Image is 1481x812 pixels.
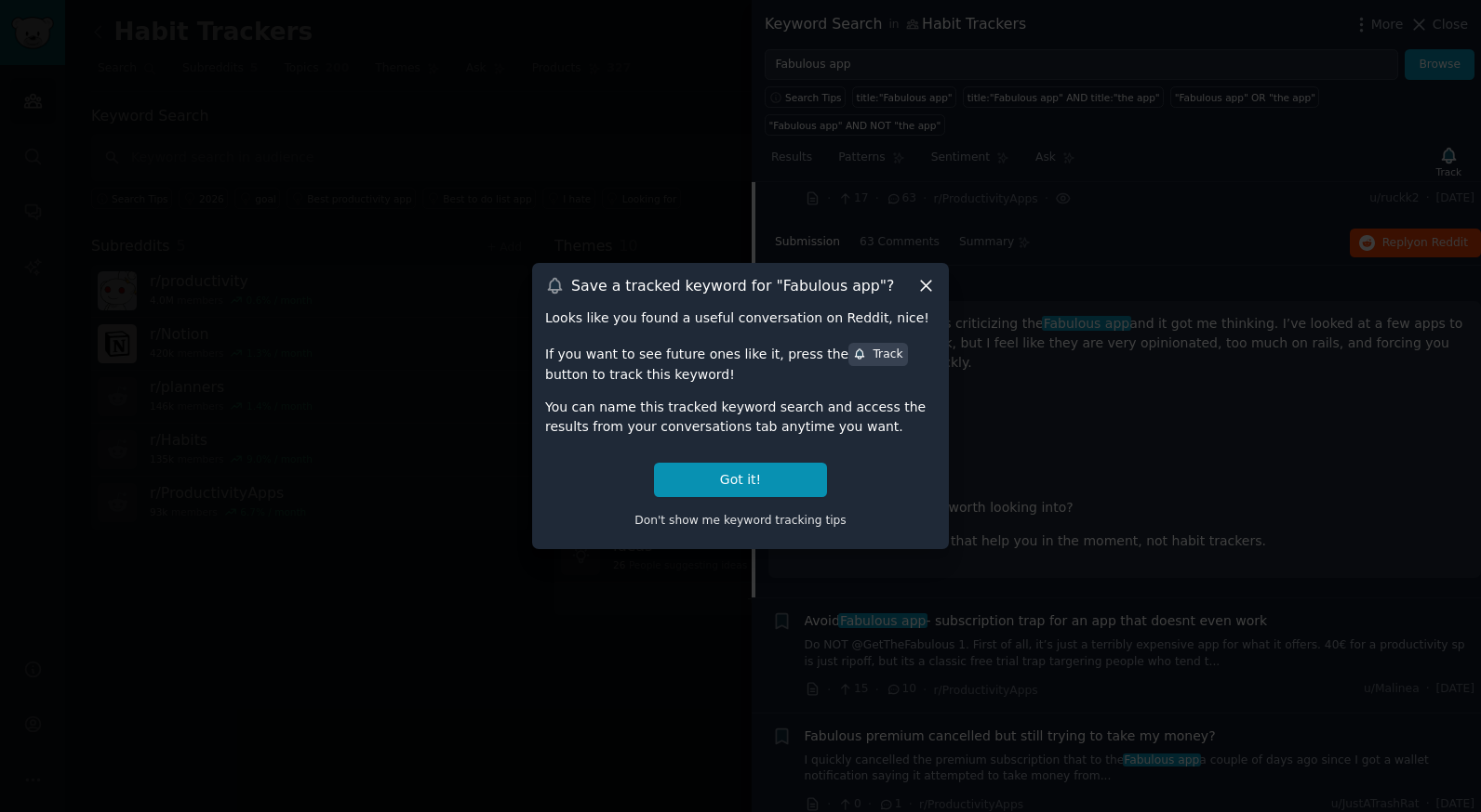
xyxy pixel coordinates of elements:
h3: Save a tracked keyword for " Fabulous app "? [571,276,894,295]
div: Track [853,347,902,363]
div: Looks like you found a useful conversation on Reddit, nice! [545,308,936,328]
div: You can name this tracked keyword search and access the results from your conversations tab anyti... [545,398,936,437]
div: If you want to see future ones like it, press the button to track this keyword! [545,341,936,384]
button: Got it! [654,463,827,497]
span: Don't show me keyword tracking tips [634,514,847,527]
